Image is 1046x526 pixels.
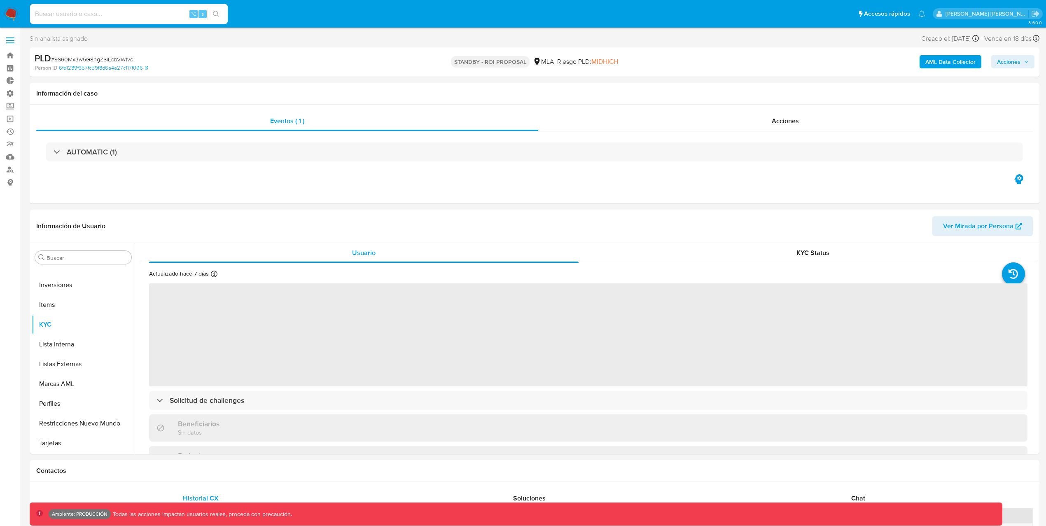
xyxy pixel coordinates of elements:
[52,512,107,516] p: Ambiente: PRODUCCIÓN
[32,394,135,414] button: Perfiles
[201,10,204,18] span: s
[149,270,209,278] p: Actualizado hace 7 días
[46,143,1023,161] div: AUTOMATIC (1)
[36,467,1033,475] h1: Contactos
[59,64,148,72] a: 6fe1289f357fc59f8d6a4a27c117f096
[32,295,135,315] button: Items
[183,493,219,503] span: Historial CX
[178,428,219,436] p: Sin datos
[984,34,1032,43] span: Vence en 18 días
[864,9,910,18] span: Accesos rápidos
[30,9,228,19] input: Buscar usuario o caso...
[533,57,554,66] div: MLA
[51,55,133,63] span: # 9S60Mx3w5G8hgZSiEcbVW1vc
[38,254,45,261] button: Buscar
[170,396,244,405] h3: Solicitud de challenges
[32,315,135,334] button: KYC
[149,414,1027,441] div: BeneficiariosSin datos
[920,55,981,68] button: AML Data Collector
[918,10,925,17] a: Notificaciones
[149,391,1027,410] div: Solicitud de challenges
[67,147,117,157] h3: AUTOMATIC (1)
[997,55,1020,68] span: Acciones
[32,374,135,394] button: Marcas AML
[796,248,829,257] span: KYC Status
[111,510,292,518] p: Todas las acciones impactan usuarios reales, proceda con precaución.
[178,419,219,428] h3: Beneficiarios
[178,451,208,460] h3: Parientes
[32,414,135,433] button: Restricciones Nuevo Mundo
[30,34,88,43] span: Sin analista asignado
[946,10,1029,18] p: leidy.martinez@mercadolibre.com.co
[47,254,128,262] input: Buscar
[352,248,376,257] span: Usuario
[32,334,135,354] button: Lista Interna
[149,446,1027,473] div: Parientes
[208,8,224,20] button: search-icon
[932,216,1033,236] button: Ver Mirada por Persona
[32,354,135,374] button: Listas Externas
[981,33,983,44] span: -
[36,89,1033,98] h1: Información del caso
[149,283,1027,386] span: ‌
[36,222,105,230] h1: Información de Usuario
[557,57,618,66] span: Riesgo PLD:
[35,64,57,72] b: Person ID
[851,493,865,503] span: Chat
[32,275,135,295] button: Inversiones
[270,116,304,126] span: Eventos ( 1 )
[32,433,135,453] button: Tarjetas
[925,55,976,68] b: AML Data Collector
[991,55,1034,68] button: Acciones
[1031,9,1040,18] a: Salir
[513,493,546,503] span: Soluciones
[943,216,1013,236] span: Ver Mirada por Persona
[451,56,530,68] p: STANDBY - ROI PROPOSAL
[190,10,196,18] span: ⌥
[35,51,51,65] b: PLD
[921,33,979,44] div: Creado el: [DATE]
[591,57,618,66] span: MIDHIGH
[772,116,799,126] span: Acciones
